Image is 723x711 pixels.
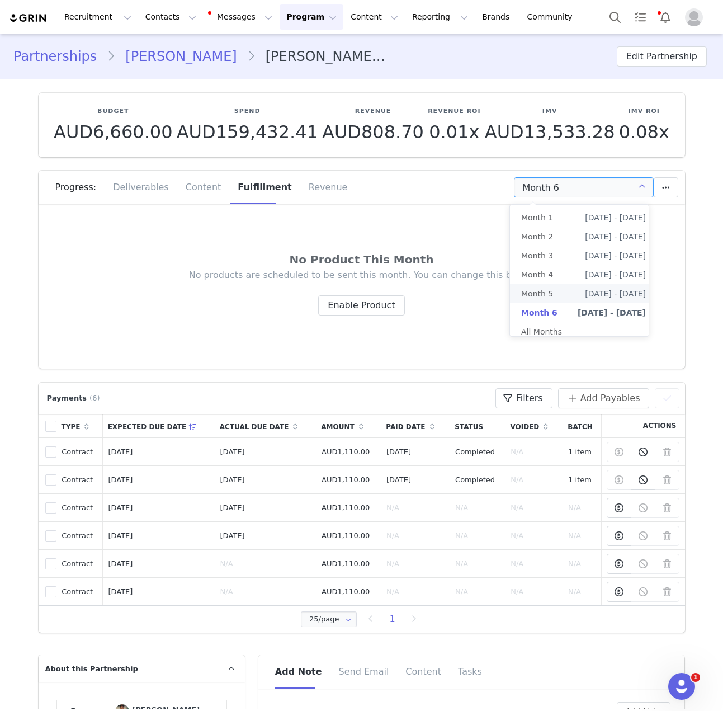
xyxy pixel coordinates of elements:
span: AUD1,110.00 [322,587,370,596]
span: [DATE] - [DATE] [585,246,646,265]
td: [DATE] [103,522,215,550]
td: [DATE] [381,438,450,466]
button: Search [603,4,627,30]
td: N/A [215,550,316,578]
td: [DATE] [103,550,215,578]
td: N/A [215,578,316,606]
td: N/A [563,494,601,522]
div: No Product This Month [75,251,649,268]
span: Send Email [339,666,389,677]
span: AUD159,432.41 [177,121,318,143]
td: N/A [563,522,601,550]
td: [DATE] [215,494,316,522]
button: Edit Partnership [617,46,707,67]
span: AUD1,110.00 [322,559,370,568]
td: N/A [563,550,601,578]
span: (6) [89,393,100,404]
img: placeholder-profile.jpg [685,8,703,26]
p: Budget [54,107,172,116]
td: Contract [56,522,103,550]
th: Actual Due Date [215,414,316,438]
iframe: Intercom live chat [668,673,695,700]
a: Community [521,4,584,30]
th: Actions [601,414,685,438]
td: N/A [505,522,563,550]
span: Month 1 [521,208,553,227]
div: No products are scheduled to be sent this month. You can change this below. [75,269,649,316]
button: Content [344,4,405,30]
td: [DATE] [103,466,215,494]
span: AUD1,110.00 [322,475,370,484]
td: N/A [505,550,563,578]
td: N/A [563,578,601,606]
th: Voided [505,414,563,438]
span: [DATE] - [DATE] [585,265,646,284]
p: Revenue [322,107,424,116]
td: N/A [381,522,450,550]
th: Status [450,414,505,438]
a: [PERSON_NAME] [115,46,247,67]
td: [DATE] [103,578,215,606]
th: Amount [316,414,381,438]
span: AUD1,110.00 [322,503,370,512]
span: AUD1,110.00 [322,448,370,456]
a: Partnerships [13,46,107,67]
td: Contract [56,438,103,466]
td: N/A [450,550,505,578]
td: N/A [505,578,563,606]
p: Revenue ROI [428,107,480,116]
td: [DATE] [215,466,316,494]
td: N/A [505,438,563,466]
td: N/A [505,466,563,494]
td: 1 item [563,438,601,466]
span: Filters [516,392,543,405]
span: Content [405,666,441,677]
td: N/A [381,578,450,606]
td: N/A [450,522,505,550]
div: Payments [44,393,106,404]
span: AUD808.70 [322,121,424,143]
span: [DATE] - [DATE] [585,208,646,227]
td: [DATE] [103,438,215,466]
button: Recruitment [58,4,138,30]
th: Paid Date [381,414,450,438]
span: [DATE] - [DATE] [585,227,646,246]
td: Contract [56,578,103,606]
button: Enable Product [318,295,404,316]
span: Month 4 [521,265,553,284]
li: All Months [510,322,657,341]
td: [DATE] [215,438,316,466]
th: Batch [563,414,601,438]
button: Profile [678,8,714,26]
td: Completed [450,466,505,494]
span: Add Note [275,666,322,677]
button: Add Payables [558,388,649,408]
button: Reporting [405,4,475,30]
td: Completed [450,438,505,466]
span: Month 2 [521,227,553,246]
span: About this Partnership [45,663,138,675]
td: N/A [505,494,563,522]
li: 1 [382,611,403,627]
p: Spend [177,107,318,116]
div: Revenue [300,171,348,204]
button: Contacts [139,4,203,30]
p: 0.08x [619,122,669,142]
span: Month 5 [521,284,553,303]
th: Type [56,414,103,438]
img: grin logo [9,13,48,23]
span: [DATE] - [DATE] [585,284,646,303]
a: Tasks [628,4,653,30]
input: Select [514,177,654,197]
th: Expected Due Date [103,414,215,438]
div: Fulfillment [229,171,300,204]
p: 0.01x [428,122,480,142]
button: Program [280,4,343,30]
span: AUD6,660.00 [54,121,172,143]
td: Contract [56,466,103,494]
a: Brands [475,4,519,30]
span: [DATE] - [DATE] [578,303,646,322]
button: Notifications [653,4,678,30]
td: Contract [56,550,103,578]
